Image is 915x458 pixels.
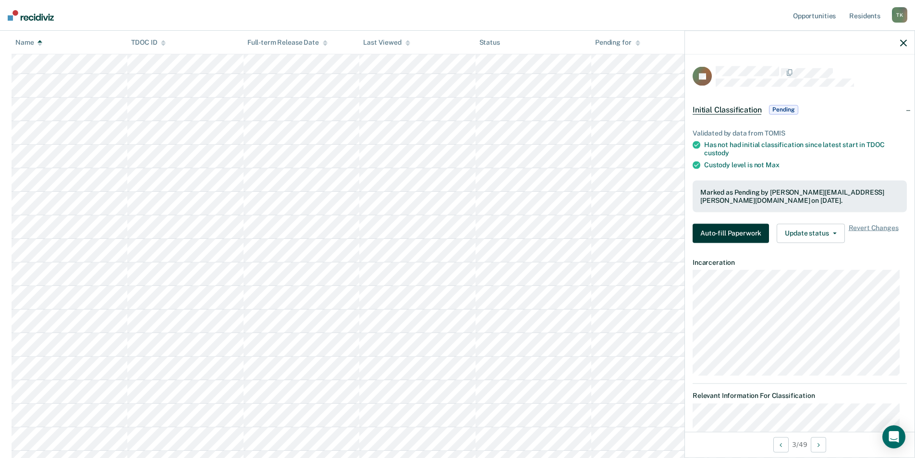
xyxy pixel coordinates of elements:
div: Custody level is not [704,161,907,169]
button: Next Opportunity [811,437,826,452]
div: TDOC ID [131,38,166,47]
span: Max [766,161,780,168]
div: 3 / 49 [685,432,915,457]
span: Initial Classification [693,105,761,114]
div: Last Viewed [363,38,410,47]
button: Previous Opportunity [773,437,789,452]
img: Recidiviz [8,10,54,21]
div: Status [479,38,500,47]
dt: Incarceration [693,258,907,266]
div: Marked as Pending by [PERSON_NAME][EMAIL_ADDRESS][PERSON_NAME][DOMAIN_NAME] on [DATE]. [700,188,899,204]
dt: Relevant Information For Classification [693,392,907,400]
div: Initial ClassificationPending [685,94,915,125]
a: Navigate to form link [693,223,773,243]
span: custody [704,149,729,157]
span: Revert Changes [849,223,899,243]
div: Pending for [595,38,640,47]
button: Auto-fill Paperwork [693,223,769,243]
div: Has not had initial classification since latest start in TDOC [704,141,907,157]
span: Pending [769,105,798,114]
div: Name [15,38,42,47]
div: Validated by data from TOMIS [693,129,907,137]
div: Open Intercom Messenger [882,425,905,448]
div: T K [892,7,907,23]
div: Full-term Release Date [247,38,328,47]
button: Update status [777,223,844,243]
